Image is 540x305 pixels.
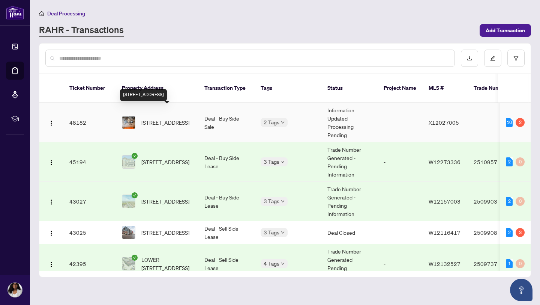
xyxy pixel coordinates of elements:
span: check-circle [132,153,138,159]
span: W12157003 [429,198,460,205]
th: Transaction Type [198,74,255,103]
td: 2509737 [468,244,520,284]
img: Logo [48,230,54,236]
th: Trade Number [468,74,520,103]
td: - [378,244,423,284]
td: 43027 [63,182,116,221]
td: Trade Number Generated - Pending Information [321,142,378,182]
button: download [461,50,478,67]
img: Logo [48,199,54,205]
span: 2 Tags [264,118,279,127]
button: Logo [45,156,57,168]
div: [STREET_ADDRESS] [120,89,167,101]
td: - [468,103,520,142]
a: RAHR - Transactions [39,24,124,37]
span: 4 Tags [264,259,279,268]
span: check-circle [132,192,138,198]
div: 0 [516,157,525,166]
img: thumbnail-img [122,195,135,208]
button: Logo [45,116,57,128]
td: Deal - Sell Side Lease [198,244,255,284]
span: check-circle [132,255,138,261]
div: 0 [516,197,525,206]
span: Add Transaction [486,24,525,36]
img: thumbnail-img [122,257,135,270]
td: Trade Number Generated - Pending Information [321,182,378,221]
span: Deal Processing [47,10,85,17]
span: LOWER-[STREET_ADDRESS] [141,255,192,272]
div: 3 [516,228,525,237]
span: down [281,199,285,203]
td: 43025 [63,221,116,244]
th: Ticket Number [63,74,116,103]
td: Deal Closed [321,221,378,244]
span: down [281,262,285,266]
th: Project Name [378,74,423,103]
td: 2510957 [468,142,520,182]
div: 10 [506,118,513,127]
td: Deal - Sell Side Lease [198,221,255,244]
button: Logo [45,195,57,207]
img: Logo [48,261,54,267]
div: 2 [506,228,513,237]
span: download [467,56,472,61]
button: edit [484,50,501,67]
td: Deal - Buy Side Lease [198,182,255,221]
span: W12116417 [429,229,460,236]
img: Profile Icon [8,283,22,297]
th: MLS # [423,74,468,103]
button: filter [507,50,525,67]
span: [STREET_ADDRESS] [141,118,189,127]
td: Information Updated - Processing Pending [321,103,378,142]
td: - [378,103,423,142]
div: 1 [506,259,513,268]
td: Trade Number Generated - Pending Information [321,244,378,284]
span: 3 Tags [264,157,279,166]
div: 2 [506,197,513,206]
td: - [378,142,423,182]
span: down [281,121,285,124]
img: Logo [48,160,54,166]
img: thumbnail-img [122,116,135,129]
th: Status [321,74,378,103]
span: down [281,160,285,164]
img: thumbnail-img [122,156,135,168]
div: 2 [506,157,513,166]
span: filter [513,56,519,61]
td: 48182 [63,103,116,142]
img: logo [6,6,24,20]
span: 3 Tags [264,197,279,205]
div: 2 [516,118,525,127]
span: [STREET_ADDRESS] [141,158,189,166]
span: W12132527 [429,260,460,267]
th: Property Address [116,74,198,103]
button: Logo [45,258,57,270]
img: Logo [48,120,54,126]
td: Deal - Buy Side Sale [198,103,255,142]
span: X12027005 [429,119,459,126]
button: Add Transaction [480,24,531,37]
td: 45194 [63,142,116,182]
td: 2509908 [468,221,520,244]
span: 3 Tags [264,228,279,237]
span: [STREET_ADDRESS] [141,228,189,237]
button: Logo [45,226,57,239]
span: [STREET_ADDRESS] [141,197,189,205]
td: - [378,182,423,221]
span: home [39,11,44,16]
td: - [378,221,423,244]
th: Tags [255,74,321,103]
img: thumbnail-img [122,226,135,239]
span: edit [490,56,495,61]
div: 0 [516,259,525,268]
td: 42395 [63,244,116,284]
td: 2509903 [468,182,520,221]
span: W12273336 [429,159,460,165]
button: Open asap [510,279,532,301]
span: down [281,231,285,234]
td: Deal - Buy Side Lease [198,142,255,182]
